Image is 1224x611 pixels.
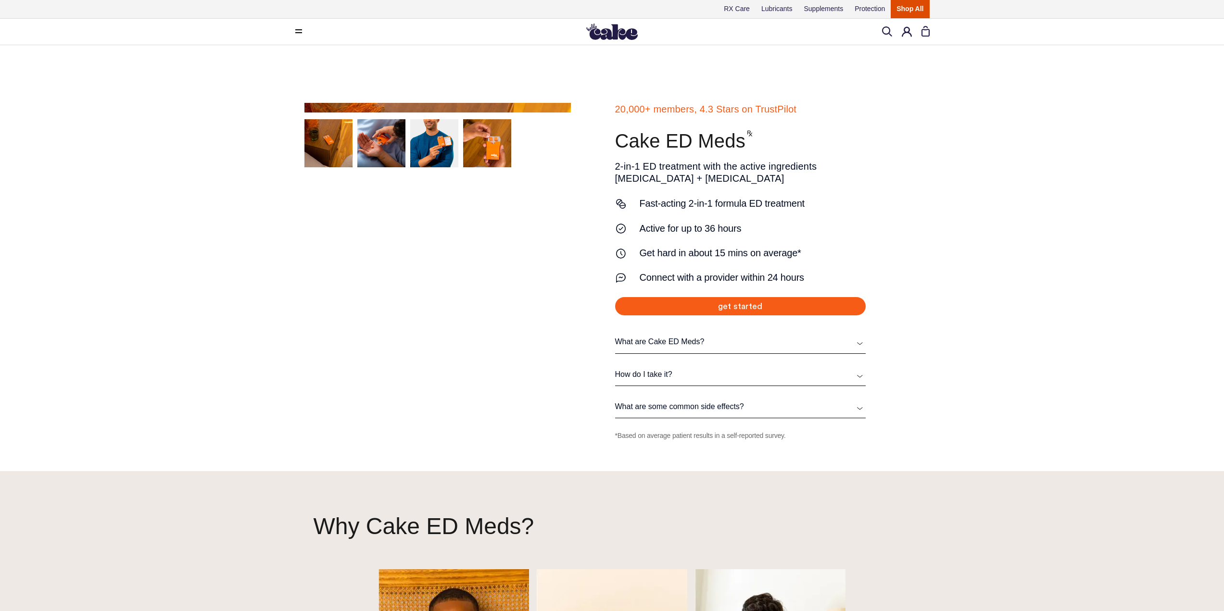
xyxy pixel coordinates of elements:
[615,337,866,347] a: What are Cake ED Meds?
[586,24,638,40] img: Hello Cake
[304,103,571,362] div: 1 / 4
[410,119,458,167] div: 3 / 4
[640,223,866,235] strong: Active for up to 36 hours
[463,119,511,167] img: Hello Cake's ED meds
[357,119,405,167] img: Hello Cake's ED meds
[615,103,866,115] strong: 20,000+ members, 4.3 Stars on TrustPilot
[640,272,866,284] strong: Connect with a provider within 24 hours
[314,512,911,540] h2: Why Cake ED Meds?
[615,370,866,379] a: How do I take it?
[640,198,866,210] strong: Fast-acting 2-in-1 formula ED treatment
[615,129,866,185] div: 2-in-1 ED treatment with the active ingredients [MEDICAL_DATA] + [MEDICAL_DATA]
[615,129,866,153] h1: Cake ED Meds
[640,247,866,259] strong: Get hard in about 15 mins on average*
[615,432,866,440] span: *Based on average patient results in a self-reported survey.
[463,119,511,167] div: 4 / 4
[615,402,866,411] a: What are some common side effects?
[304,103,571,380] img: Hello Cake's ED meds
[410,119,458,167] img: Hello Cake's ED meds
[615,297,866,316] a: get started
[304,119,353,167] img: Hello Cake's ED meds
[357,119,405,167] div: 2 / 4
[304,119,353,167] div: 1 / 4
